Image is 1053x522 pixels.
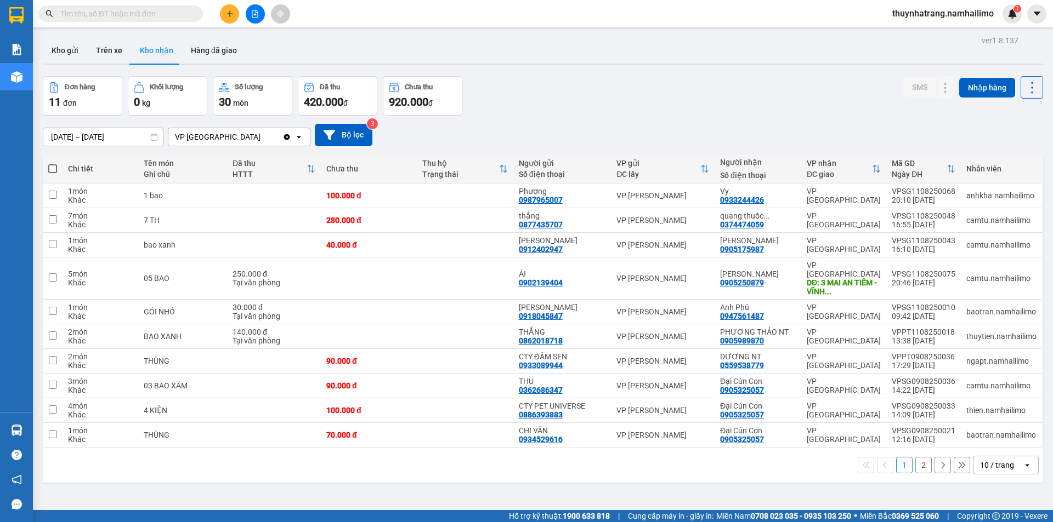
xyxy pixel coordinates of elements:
[892,170,947,179] div: Ngày ĐH
[519,361,563,370] div: 0933089944
[144,357,222,365] div: THÙNG
[966,406,1037,415] div: thien.namhailimo
[128,76,207,116] button: Khối lượng0kg
[959,78,1015,97] button: Nhập hàng
[519,312,563,320] div: 0918045847
[68,328,132,336] div: 2 món
[519,336,563,345] div: 0862018718
[519,426,606,435] div: CHỊ VÂN
[233,303,315,312] div: 30.000 đ
[246,4,265,24] button: file-add
[892,352,955,361] div: VPPT0908250036
[519,236,606,245] div: QUANG MINH
[892,410,955,419] div: 14:09 [DATE]
[616,431,709,439] div: VP [PERSON_NAME]
[982,35,1018,47] div: ver 1.8.137
[892,269,955,278] div: VPSG1108250075
[144,406,222,415] div: 4 KIỆN
[519,328,606,336] div: THẮNG
[892,278,955,287] div: 20:46 [DATE]
[315,124,372,146] button: Bộ lọc
[134,95,140,108] span: 0
[519,159,606,168] div: Người gửi
[235,83,263,91] div: Số lượng
[11,71,22,83] img: warehouse-icon
[233,159,307,168] div: Đã thu
[884,7,1003,20] span: thuynhatrang.namhailimo
[807,426,881,444] div: VP [GEOGRAPHIC_DATA]
[1023,461,1032,469] svg: open
[519,401,606,410] div: CTY PET UNIVERSE
[428,99,433,107] span: đ
[807,170,872,179] div: ĐC giao
[892,220,955,229] div: 16:55 [DATE]
[68,401,132,410] div: 4 món
[966,164,1037,173] div: Nhân viên
[720,158,796,167] div: Người nhận
[519,170,606,179] div: Số điện thoại
[892,377,955,386] div: VPSG0908250036
[68,269,132,278] div: 5 món
[46,10,53,18] span: search
[720,386,764,394] div: 0905325057
[892,196,955,204] div: 20:10 [DATE]
[611,154,715,183] th: Toggle SortBy
[807,377,881,394] div: VP [GEOGRAPHIC_DATA]
[1014,5,1021,13] sup: 1
[892,401,955,410] div: VPSG0908250033
[326,164,411,173] div: Chưa thu
[182,37,246,64] button: Hàng đã giao
[807,187,881,204] div: VP [GEOGRAPHIC_DATA]
[616,240,709,249] div: VP [PERSON_NAME]
[509,510,610,522] span: Hỗ trợ kỹ thuật:
[966,381,1037,390] div: camtu.namhailimo
[68,236,132,245] div: 1 món
[144,332,222,341] div: BAO XANH
[860,510,939,522] span: Miền Bắc
[966,274,1037,283] div: camtu.namhailimo
[389,95,428,108] span: 920.000
[367,118,378,129] sup: 3
[68,435,132,444] div: Khác
[519,386,563,394] div: 0362686347
[175,131,261,142] div: VP [GEOGRAPHIC_DATA]
[616,191,709,200] div: VP [PERSON_NAME]
[60,8,190,20] input: Tìm tên, số ĐT hoặc mã đơn
[720,187,796,196] div: Vy
[807,401,881,419] div: VP [GEOGRAPHIC_DATA]
[144,274,222,283] div: 05 BAO
[144,307,222,316] div: GÓI NHỎ
[892,435,955,444] div: 12:16 [DATE]
[720,269,796,278] div: PHƯƠNG LINH
[295,133,303,141] svg: open
[1027,4,1046,24] button: caret-down
[519,410,563,419] div: 0886393883
[519,211,606,220] div: thắng
[227,154,321,183] th: Toggle SortBy
[68,187,132,196] div: 1 món
[720,211,796,220] div: quang thuốc 0708001532
[616,381,709,390] div: VP [PERSON_NAME]
[807,352,881,370] div: VP [GEOGRAPHIC_DATA]
[343,99,348,107] span: đ
[326,406,411,415] div: 100.000 đ
[251,10,259,18] span: file-add
[43,128,163,146] input: Select a date range.
[892,336,955,345] div: 13:38 [DATE]
[12,474,22,485] span: notification
[63,99,77,107] span: đơn
[807,236,881,254] div: VP [GEOGRAPHIC_DATA]
[422,170,499,179] div: Trạng thái
[422,159,499,168] div: Thu hộ
[720,410,764,419] div: 0905325057
[616,307,709,316] div: VP [PERSON_NAME]
[298,76,377,116] button: Đã thu420.000đ
[807,211,881,229] div: VP [GEOGRAPHIC_DATA]
[966,357,1037,365] div: ngapt.namhailimo
[751,512,851,520] strong: 0708 023 035 - 0935 103 250
[992,512,1000,520] span: copyright
[903,77,936,97] button: SMS
[720,312,764,320] div: 0947561487
[966,307,1037,316] div: baotran.namhailimo
[966,431,1037,439] div: baotran.namhailimo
